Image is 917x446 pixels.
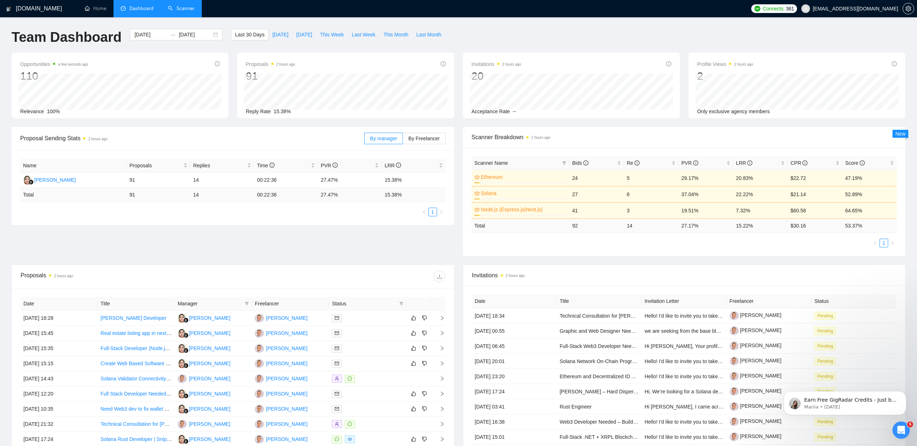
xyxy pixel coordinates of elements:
[20,109,44,114] span: Relevance
[409,314,418,322] button: like
[420,314,429,322] button: dislike
[47,109,60,114] span: 100%
[126,159,190,173] th: Proposals
[179,31,212,39] input: End date
[255,315,307,321] a: VK[PERSON_NAME]
[730,432,739,441] img: c19O_M3waDQ5x_4i0khf7xq_LhlY3NySNefe3tjQuUWysBxvxeOhKW84bhf0RYZQUF
[255,390,307,396] a: VK[PERSON_NAME]
[730,418,782,424] a: [PERSON_NAME]
[880,239,888,247] a: 1
[23,176,32,185] img: VW
[113,5,126,19] button: Home
[730,417,739,426] img: c19O_M3waDQ5x_4i0khf7xq_LhlY3NySNefe3tjQuUWysBxvxeOhKW84bhf0RYZQUF
[730,358,782,363] a: [PERSON_NAME]
[255,344,264,353] img: VK
[382,173,445,188] td: 15.38%
[170,32,176,37] span: swap-right
[907,421,913,427] span: 5
[678,186,733,202] td: 37.04%
[189,405,230,413] div: [PERSON_NAME]
[16,22,28,33] img: Profile image for Mariia
[472,69,521,83] div: 20
[178,435,187,444] img: VW
[383,31,408,39] span: This Month
[786,5,794,13] span: 361
[178,421,230,427] a: VK[PERSON_NAME]
[235,31,264,39] span: Last 30 Days
[560,374,664,379] a: Ethereum and Decentralized ID App Developer
[411,330,416,336] span: like
[730,372,739,381] img: c19O_M3waDQ5x_4i0khf7xq_LhlY3NySNefe3tjQuUWysBxvxeOhKW84bhf0RYZQUF
[257,163,274,168] span: Time
[231,29,268,40] button: Last 30 Days
[255,420,264,429] img: VK
[409,329,418,337] button: like
[246,69,295,83] div: 91
[6,88,138,124] div: Nazar says…
[35,14,90,21] p: The team can also help
[335,316,339,320] span: mail
[845,160,865,166] span: Score
[569,186,624,202] td: 27
[730,403,782,409] a: [PERSON_NAME]
[255,421,307,427] a: VK[PERSON_NAME]
[255,330,307,336] a: VK[PERSON_NAME]
[481,189,565,197] a: Solana
[422,436,427,442] span: dislike
[32,50,133,78] div: зрозумів, дякую оскільки це ні на що не впливає то мабуть не має сенсу і уточнювати в саппорті)
[255,405,264,414] img: VK
[189,375,230,383] div: [PERSON_NAME]
[624,170,679,186] td: 5
[178,405,187,414] img: VW
[189,390,230,398] div: [PERSON_NAME]
[266,405,307,413] div: [PERSON_NAME]
[814,328,839,334] a: Pending
[101,391,233,397] a: Full Stack Developer Needed: React.js, Node.js, Express.js
[814,434,839,440] a: Pending
[321,163,338,168] span: PVR
[266,420,307,428] div: [PERSON_NAME]
[126,173,190,188] td: 91
[420,344,429,353] button: dislike
[409,359,418,368] button: like
[890,241,895,245] span: right
[475,175,480,180] span: crown
[255,329,264,338] img: VK
[316,29,348,40] button: This Week
[730,373,782,379] a: [PERSON_NAME]
[266,359,307,367] div: [PERSON_NAME]
[472,60,521,69] span: Invitations
[190,173,254,188] td: 14
[189,314,230,322] div: [PERSON_NAME]
[178,374,187,383] img: VK
[129,5,153,12] span: Dashboard
[268,29,292,40] button: [DATE]
[126,5,139,18] div: Close
[903,3,914,14] button: setting
[681,160,698,166] span: PVR
[502,62,521,66] time: 2 hours ago
[412,29,445,40] button: Last Month
[178,344,187,353] img: VW
[697,60,753,69] span: Profile Views
[697,109,770,114] span: Only exclusive agency members
[189,359,230,367] div: [PERSON_NAME]
[803,6,808,11] span: user
[35,3,112,14] h1: AI Assistant from GigRadar 📡
[379,29,412,40] button: This Month
[560,404,592,410] a: Rust Engineer
[736,160,753,166] span: LRR
[730,311,739,320] img: c19O_M3waDQ5x_4i0khf7xq_LhlY3NySNefe3tjQuUWysBxvxeOhKW84bhf0RYZQUF
[730,343,782,348] a: [PERSON_NAME]
[560,389,659,394] a: [PERSON_NAME] – Hard Disperse SOL Bot
[129,162,182,169] span: Proposals
[422,345,427,351] span: dislike
[481,206,565,213] a: Node.js (Express.js|Nest.js)
[28,180,34,185] img: gigradar-bm.png
[178,345,230,351] a: VW[PERSON_NAME]
[101,436,248,442] a: Solana Rust Developer | Sniper, Sandwich & Launcher Bot Expert
[292,29,316,40] button: [DATE]
[183,348,188,353] img: gigradar-bm.png
[409,405,418,413] button: like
